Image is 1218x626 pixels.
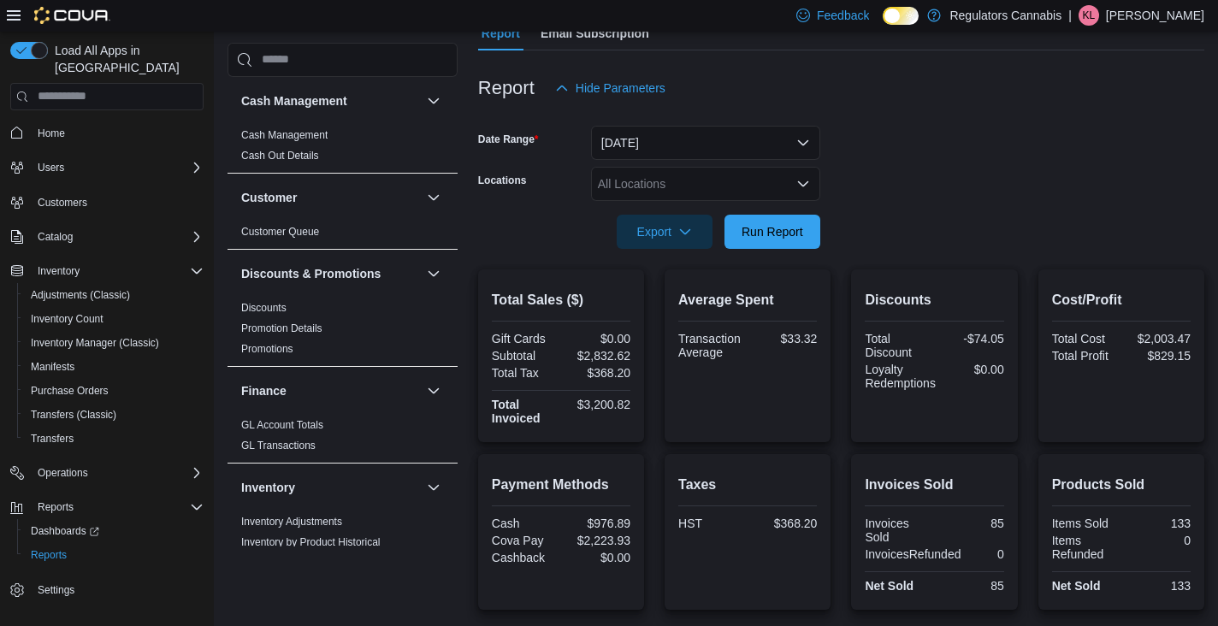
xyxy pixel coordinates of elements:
[17,519,210,543] a: Dashboards
[241,322,322,334] a: Promotion Details
[241,439,316,452] span: GL Transactions
[548,71,672,105] button: Hide Parameters
[241,342,293,356] span: Promotions
[492,349,558,363] div: Subtotal
[17,307,210,331] button: Inventory Count
[423,263,444,284] button: Discounts & Promotions
[241,265,420,282] button: Discounts & Promotions
[1106,5,1204,26] p: [PERSON_NAME]
[241,418,323,432] span: GL Account Totals
[724,215,820,249] button: Run Report
[1125,534,1191,547] div: 0
[228,125,458,173] div: Cash Management
[31,336,159,350] span: Inventory Manager (Classic)
[241,516,342,528] a: Inventory Adjustments
[17,543,210,567] button: Reports
[31,261,204,281] span: Inventory
[228,298,458,366] div: Discounts & Promotions
[241,479,420,496] button: Inventory
[617,215,712,249] button: Export
[241,189,420,206] button: Customer
[565,349,630,363] div: $2,832.62
[241,535,381,549] span: Inventory by Product Historical
[241,536,381,548] a: Inventory by Product Historical
[492,534,558,547] div: Cova Pay
[938,332,1004,345] div: -$74.05
[241,302,287,314] a: Discounts
[24,381,204,401] span: Purchase Orders
[865,547,961,561] div: InvoicesRefunded
[492,332,558,345] div: Gift Cards
[24,428,80,449] a: Transfers
[31,548,67,562] span: Reports
[565,551,630,564] div: $0.00
[492,290,630,310] h2: Total Sales ($)
[241,149,319,162] span: Cash Out Details
[241,382,420,399] button: Finance
[241,382,287,399] h3: Finance
[478,133,539,146] label: Date Range
[591,126,820,160] button: [DATE]
[938,579,1004,593] div: 85
[3,259,210,283] button: Inventory
[31,123,72,144] a: Home
[31,463,95,483] button: Operations
[865,475,1003,495] h2: Invoices Sold
[38,583,74,597] span: Settings
[3,577,210,602] button: Settings
[576,80,665,97] span: Hide Parameters
[478,78,535,98] h3: Report
[24,405,123,425] a: Transfers (Classic)
[38,264,80,278] span: Inventory
[865,332,931,359] div: Total Discount
[17,355,210,379] button: Manifests
[241,265,381,282] h3: Discounts & Promotions
[31,524,99,538] span: Dashboards
[865,579,913,593] strong: Net Sold
[492,517,558,530] div: Cash
[3,495,210,519] button: Reports
[423,477,444,498] button: Inventory
[31,312,103,326] span: Inventory Count
[678,475,817,495] h2: Taxes
[31,497,204,517] span: Reports
[817,7,869,24] span: Feedback
[31,192,94,213] a: Customers
[31,432,74,446] span: Transfers
[17,427,210,451] button: Transfers
[31,360,74,374] span: Manifests
[1125,332,1191,345] div: $2,003.47
[423,187,444,208] button: Customer
[24,309,204,329] span: Inventory Count
[565,332,630,345] div: $0.00
[24,357,81,377] a: Manifests
[31,227,80,247] button: Catalog
[751,517,817,530] div: $368.20
[1083,5,1096,26] span: KL
[678,517,744,530] div: HST
[3,121,210,145] button: Home
[241,129,328,141] a: Cash Management
[241,322,322,335] span: Promotion Details
[565,534,630,547] div: $2,223.93
[17,283,210,307] button: Adjustments (Classic)
[241,343,293,355] a: Promotions
[967,547,1003,561] div: 0
[949,5,1061,26] p: Regulators Cannabis
[31,157,71,178] button: Users
[24,309,110,329] a: Inventory Count
[241,92,347,109] h3: Cash Management
[865,290,1003,310] h2: Discounts
[38,466,88,480] span: Operations
[492,366,558,380] div: Total Tax
[38,230,73,244] span: Catalog
[627,215,702,249] span: Export
[241,150,319,162] a: Cash Out Details
[24,285,204,305] span: Adjustments (Classic)
[31,463,204,483] span: Operations
[31,384,109,398] span: Purchase Orders
[241,301,287,315] span: Discounts
[48,42,204,76] span: Load All Apps in [GEOGRAPHIC_DATA]
[31,122,204,144] span: Home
